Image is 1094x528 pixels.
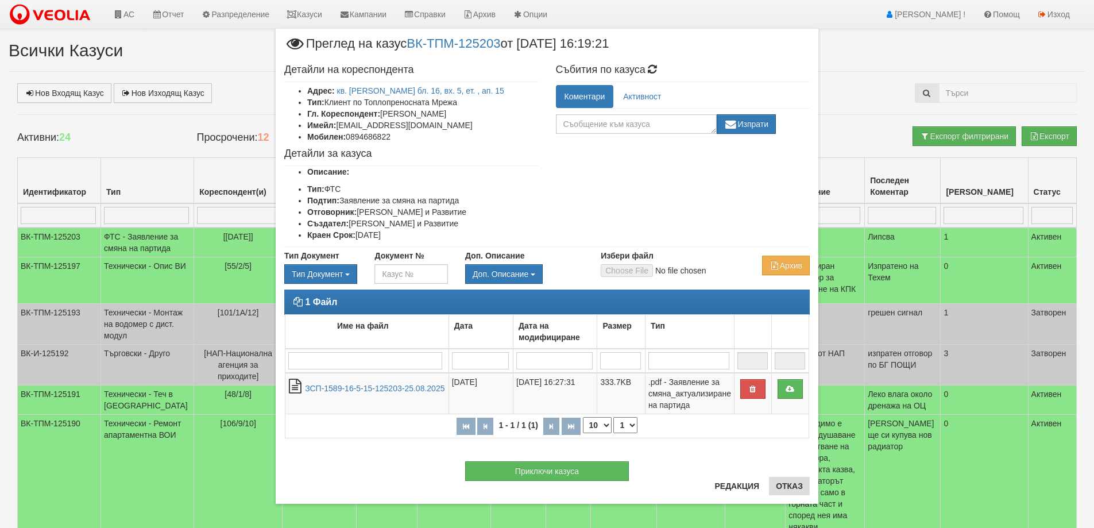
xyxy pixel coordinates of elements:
span: Доп. Описание [473,269,528,279]
b: Гл. Кореспондент: [307,109,380,118]
b: Имейл: [307,121,336,130]
tr: ЗСП-1589-16-5-15-125203-25.08.2025.pdf - Заявление за смяна_актуализиране на партида [285,373,809,414]
button: Архив [762,256,810,275]
b: Описание: [307,167,349,176]
b: Тип: [307,184,324,194]
b: Тип [651,321,665,330]
b: Дата [454,321,473,330]
label: Доп. Описание [465,250,524,261]
li: [PERSON_NAME] и Развитие [307,218,539,229]
input: Казус № [374,264,447,284]
span: 1 - 1 / 1 (1) [496,421,540,430]
select: Страница номер [613,417,637,433]
label: Тип Документ [284,250,339,261]
td: [DATE] [449,373,513,414]
td: 333.7KB [597,373,645,414]
span: Тип Документ [292,269,343,279]
a: кв. [PERSON_NAME] бл. 16, вх. 5, ет. , ап. 15 [337,86,504,95]
button: Приключи казуса [465,461,629,481]
a: ВК-ТПМ-125203 [407,36,500,51]
label: Документ № [374,250,424,261]
td: : No sort applied, activate to apply an ascending sort [771,315,809,349]
td: .pdf - Заявление за смяна_актуализиране на партида [645,373,734,414]
b: Тип: [307,98,324,107]
a: Коментари [556,85,614,108]
select: Брой редове на страница [583,417,612,433]
b: Създател: [307,219,349,228]
td: Тип: No sort applied, activate to apply an ascending sort [645,315,734,349]
td: Дата: No sort applied, activate to apply an ascending sort [449,315,513,349]
b: Подтип: [307,196,339,205]
a: Активност [614,85,670,108]
b: Адрес: [307,86,335,95]
b: Мобилен: [307,132,346,141]
li: ФТС [307,183,539,195]
li: 0894686822 [307,131,539,142]
button: Доп. Описание [465,264,543,284]
b: Краен Срок: [307,230,355,240]
button: Изпрати [717,114,776,134]
button: Последна страница [562,418,581,435]
h4: Детайли за казуса [284,148,539,160]
li: [DATE] [307,229,539,241]
h4: Събития по казуса [556,64,810,76]
td: Име на файл: No sort applied, activate to apply an ascending sort [285,315,449,349]
li: Клиент по Топлопреносната Мрежа [307,97,539,108]
b: Отговорник: [307,207,357,217]
td: Дата на модифициране: No sort applied, activate to apply an ascending sort [513,315,597,349]
b: Размер [602,321,631,330]
div: Двоен клик, за изчистване на избраната стойност. [284,264,357,284]
button: Следваща страница [543,418,559,435]
b: Име на файл [337,321,389,330]
td: Размер: No sort applied, activate to apply an ascending sort [597,315,645,349]
button: Отказ [769,477,810,495]
button: Редакция [708,477,766,495]
li: [EMAIL_ADDRESS][DOMAIN_NAME] [307,120,539,131]
td: [DATE] 16:27:31 [513,373,597,414]
td: : No sort applied, activate to apply an ascending sort [734,315,771,349]
li: [PERSON_NAME] [307,108,539,120]
label: Избери файл [601,250,654,261]
span: Преглед на казус от [DATE] 16:19:21 [284,37,609,59]
strong: 1 Файл [305,297,337,307]
li: Заявление за смяна на партида [307,195,539,206]
b: Дата на модифициране [519,321,580,342]
button: Предишна страница [477,418,493,435]
div: Двоен клик, за изчистване на избраната стойност. [465,264,583,284]
h4: Детайли на кореспондента [284,64,539,76]
a: ЗСП-1589-16-5-15-125203-25.08.2025 [305,384,444,393]
button: Тип Документ [284,264,357,284]
li: [PERSON_NAME] и Развитие [307,206,539,218]
button: Първа страница [457,418,476,435]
